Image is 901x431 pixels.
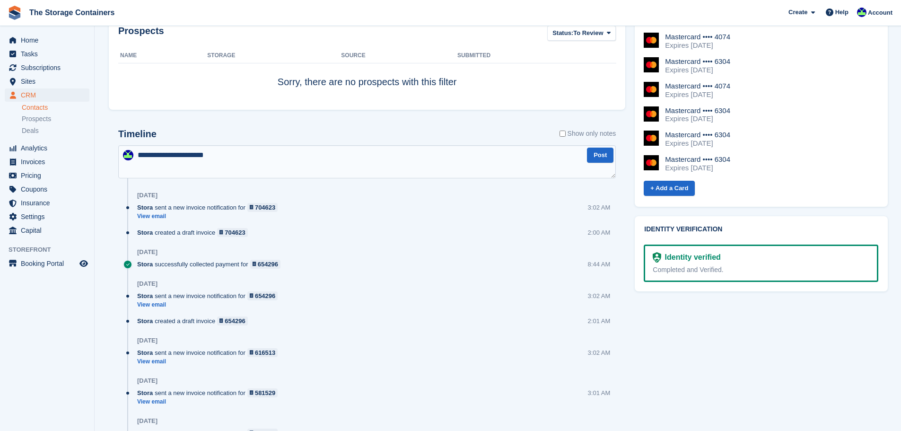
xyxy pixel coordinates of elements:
span: Help [835,8,849,17]
img: Stacy Williams [857,8,866,17]
a: menu [5,257,89,270]
th: Source [341,48,457,63]
th: Name [118,48,207,63]
span: Stora [137,203,153,212]
a: menu [5,196,89,210]
div: created a draft invoice [137,317,253,325]
a: menu [5,155,89,168]
div: [DATE] [137,248,157,256]
a: Preview store [78,258,89,269]
div: 616513 [255,348,275,357]
img: Identity Verification Ready [653,252,661,263]
a: 654296 [250,260,281,269]
span: Stora [137,260,153,269]
span: Prospects [22,114,51,123]
div: sent a new invoice notification for [137,203,282,212]
div: [DATE] [137,337,157,344]
div: [DATE] [137,417,157,425]
button: Post [587,148,613,163]
div: Expires [DATE] [665,114,730,123]
a: menu [5,47,89,61]
span: Settings [21,210,78,223]
img: Mastercard Logo [644,131,659,146]
a: 581529 [247,388,278,397]
a: menu [5,183,89,196]
img: stora-icon-8386f47178a22dfd0bd8f6a31ec36ba5ce8667c1dd55bd0f319d3a0aa187defe.svg [8,6,22,20]
div: 3:02 AM [588,203,611,212]
span: Pricing [21,169,78,182]
a: menu [5,34,89,47]
a: Deals [22,126,89,136]
a: Contacts [22,103,89,112]
a: 654296 [247,291,278,300]
span: Account [868,8,892,18]
a: menu [5,88,89,102]
div: 8:44 AM [588,260,611,269]
div: Expires [DATE] [665,164,730,172]
span: Create [788,8,807,17]
div: Expires [DATE] [665,90,730,99]
th: Submitted [457,48,616,63]
div: 704623 [255,203,275,212]
div: Mastercard •••• 4074 [665,82,730,90]
a: 704623 [217,228,248,237]
div: [DATE] [137,192,157,199]
span: Storefront [9,245,94,255]
div: 654296 [255,291,275,300]
a: + Add a Card [644,181,695,196]
div: [DATE] [137,280,157,288]
img: Mastercard Logo [644,106,659,122]
a: menu [5,141,89,155]
div: Expires [DATE] [665,41,730,50]
div: Mastercard •••• 4074 [665,33,730,41]
div: 2:00 AM [588,228,611,237]
a: 616513 [247,348,278,357]
div: 654296 [258,260,278,269]
a: View email [137,358,282,366]
div: successfully collected payment for [137,260,285,269]
div: 3:02 AM [588,291,611,300]
span: Stora [137,291,153,300]
a: Prospects [22,114,89,124]
span: Subscriptions [21,61,78,74]
img: Stacy Williams [123,150,133,160]
label: Show only notes [560,129,616,139]
span: Booking Portal [21,257,78,270]
span: Sites [21,75,78,88]
div: 3:01 AM [588,388,611,397]
span: Coupons [21,183,78,196]
span: To Review [573,28,603,38]
span: Stora [137,348,153,357]
a: 704623 [247,203,278,212]
span: Sorry, there are no prospects with this filter [278,77,457,87]
span: Stora [137,228,153,237]
div: Expires [DATE] [665,66,730,74]
input: Show only notes [560,129,566,139]
div: Mastercard •••• 6304 [665,131,730,139]
span: Tasks [21,47,78,61]
a: View email [137,398,282,406]
div: 3:02 AM [588,348,611,357]
div: Mastercard •••• 6304 [665,57,730,66]
span: Stora [137,317,153,325]
div: 654296 [225,317,245,325]
a: menu [5,210,89,223]
h2: Timeline [118,129,157,140]
div: 581529 [255,388,275,397]
a: View email [137,212,282,220]
div: Mastercard •••• 6304 [665,106,730,115]
span: CRM [21,88,78,102]
a: menu [5,169,89,182]
h2: Prospects [118,26,164,43]
img: Mastercard Logo [644,57,659,72]
div: 704623 [225,228,245,237]
span: Deals [22,126,39,135]
button: Status: To Review [547,26,616,41]
h2: Identity verification [644,226,878,233]
span: Invoices [21,155,78,168]
img: Mastercard Logo [644,33,659,48]
div: sent a new invoice notification for [137,388,282,397]
span: Analytics [21,141,78,155]
img: Mastercard Logo [644,82,659,97]
div: created a draft invoice [137,228,253,237]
